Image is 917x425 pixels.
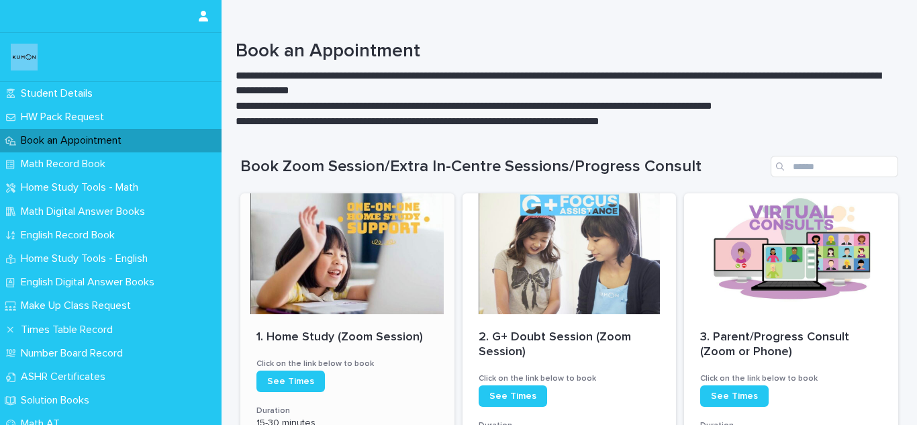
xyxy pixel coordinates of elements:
[11,44,38,70] img: o6XkwfS7S2qhyeB9lxyF
[256,371,325,392] a: See Times
[479,373,661,384] h3: Click on the link below to book
[15,87,103,100] p: Student Details
[15,276,165,289] p: English Digital Answer Books
[15,324,124,336] p: Times Table Record
[256,406,438,416] h3: Duration
[489,391,536,401] span: See Times
[267,377,314,386] span: See Times
[15,158,116,171] p: Math Record Book
[15,181,149,194] p: Home Study Tools - Math
[15,229,126,242] p: English Record Book
[700,373,882,384] h3: Click on the link below to book
[771,156,898,177] input: Search
[711,391,758,401] span: See Times
[256,330,438,345] p: 1. Home Study (Zoom Session)
[700,330,882,359] p: 3. Parent/Progress Consult (Zoom or Phone)
[15,205,156,218] p: Math Digital Answer Books
[15,347,134,360] p: Number Board Record
[479,385,547,407] a: See Times
[236,40,894,63] h1: Book an Appointment
[15,371,116,383] p: ASHR Certificates
[256,359,438,369] h3: Click on the link below to book
[240,157,765,177] h1: Book Zoom Session/Extra In-Centre Sessions/Progress Consult
[15,134,132,147] p: Book an Appointment
[479,330,661,359] p: 2. G+ Doubt Session (Zoom Session)
[700,385,769,407] a: See Times
[15,111,115,124] p: HW Pack Request
[15,394,100,407] p: Solution Books
[15,299,142,312] p: Make Up Class Request
[15,252,158,265] p: Home Study Tools - English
